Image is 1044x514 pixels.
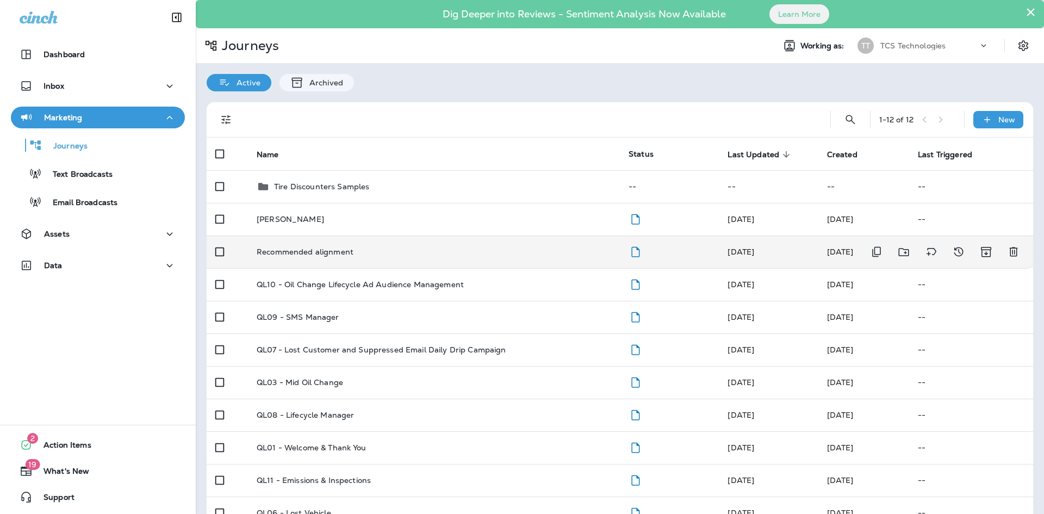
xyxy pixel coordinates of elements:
span: Gabe Davis [728,280,754,289]
button: Support [11,486,185,508]
span: Gabe Davis [827,345,854,355]
td: -- [620,170,719,203]
span: Gabe Davis [728,345,754,355]
p: TCS Technologies [880,41,946,50]
span: Gabe Davis [827,475,854,485]
button: Move to folder [893,241,915,263]
p: Email Broadcasts [42,198,117,208]
p: -- [918,345,1024,354]
span: Jeff Cessna [827,214,854,224]
p: QL07 - Lost Customer and Suppressed Email Daily Drip Campaign [257,345,506,354]
span: Gabe Davis [827,312,854,322]
p: -- [918,313,1024,321]
p: QL03 - Mid Oil Change [257,378,343,387]
button: Delete [1003,241,1024,263]
span: Gabe Davis [728,475,754,485]
span: Last Triggered [918,150,972,159]
button: Assets [11,223,185,245]
span: Name [257,150,293,159]
p: Text Broadcasts [42,170,113,180]
button: Inbox [11,75,185,97]
span: Joseph Damico [728,247,754,257]
p: Recommended alignment [257,247,353,256]
span: Draft [629,311,642,321]
p: Inbox [43,82,64,90]
span: Joseph Damico [827,247,854,257]
p: New [998,115,1015,124]
button: Archive [975,241,997,263]
p: Dashboard [43,50,85,59]
p: Marketing [44,113,82,122]
div: TT [857,38,874,54]
td: -- [909,170,1033,203]
p: QL01 - Welcome & Thank You [257,443,366,452]
span: Support [33,493,74,506]
p: QL11 - Emissions & Inspections [257,476,371,485]
span: Draft [629,474,642,484]
span: Name [257,150,279,159]
span: Created [827,150,857,159]
p: -- [918,443,1024,452]
button: Marketing [11,107,185,128]
p: QL08 - Lifecycle Manager [257,411,354,419]
span: Draft [629,442,642,451]
span: Draft [629,376,642,386]
span: 19 [25,459,40,470]
span: Last Updated [728,150,793,159]
p: -- [918,476,1024,485]
p: Active [231,78,260,87]
button: Settings [1014,36,1033,55]
button: Journeys [11,134,185,157]
span: Action Items [33,441,91,454]
span: Draft [629,409,642,419]
p: Journeys [217,38,279,54]
p: QL10 - Oil Change Lifecycle Ad Audience Management [257,280,464,289]
p: QL09 - SMS Manager [257,313,339,321]
p: Tire Discounters Samples [274,182,369,191]
span: Gabe Davis [827,410,854,420]
span: Jeff Cessna [728,443,754,453]
button: 19What's New [11,460,185,482]
p: Journeys [42,141,88,152]
span: Draft [629,278,642,288]
div: 1 - 12 of 12 [879,115,913,124]
button: Add tags [921,241,942,263]
span: Status [629,149,654,159]
button: View Changelog [948,241,970,263]
td: -- [818,170,909,203]
span: Draft [629,246,642,256]
button: Data [11,255,185,276]
span: 2 [27,433,38,444]
p: Assets [44,230,70,238]
span: Last Updated [728,150,779,159]
button: Learn More [769,4,829,24]
p: Archived [304,78,343,87]
p: [PERSON_NAME] [257,215,324,224]
button: Close [1026,3,1036,21]
p: Data [44,261,63,270]
span: What's New [33,467,89,480]
span: Gabe Davis [728,312,754,322]
span: Last Triggered [918,150,986,159]
span: Jeff Cessna [728,214,754,224]
span: Working as: [800,41,847,51]
span: Gabe Davis [827,443,854,453]
p: Dig Deeper into Reviews - Sentiment Analysis Now Available [411,13,757,16]
button: Filters [215,109,237,131]
p: -- [918,411,1024,419]
button: Collapse Sidebar [161,7,192,28]
button: Duplicate [866,241,887,263]
button: Text Broadcasts [11,162,185,185]
button: Search Journeys [840,109,861,131]
span: Created [827,150,872,159]
span: Gabe Davis [827,377,854,387]
p: -- [918,215,1024,224]
span: Gabe Davis [827,280,854,289]
span: Gabe Davis [728,410,754,420]
p: -- [918,378,1024,387]
span: Gabe Davis [728,377,754,387]
button: 2Action Items [11,434,185,456]
span: Draft [629,344,642,354]
td: -- [719,170,818,203]
span: Draft [629,213,642,223]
